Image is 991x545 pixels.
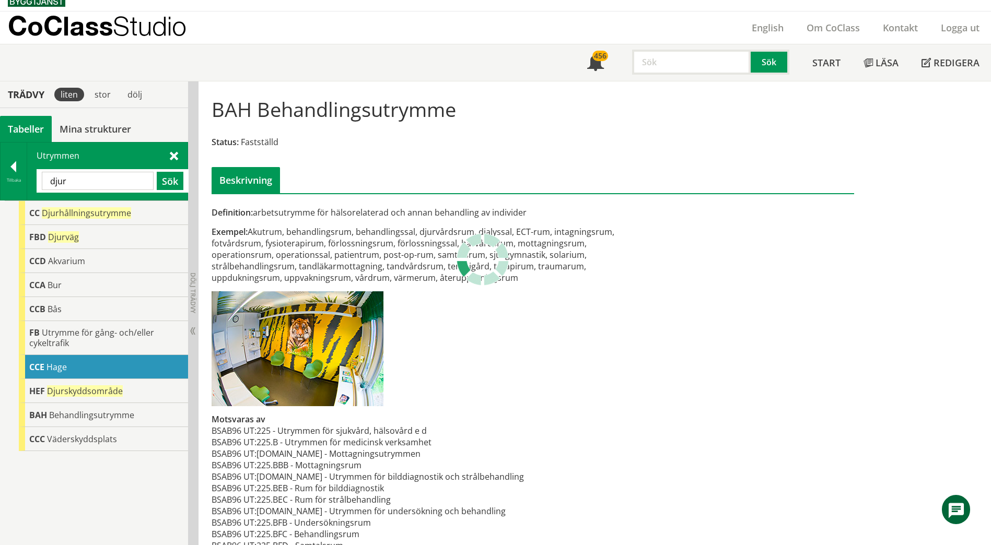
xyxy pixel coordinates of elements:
span: CCC [29,433,45,445]
td: [DOMAIN_NAME] - Utrymmen för undersökning och behandling [257,505,524,517]
td: 225.BEB - Rum för bilddiagnostik [257,482,524,494]
span: Start [812,56,841,69]
td: 225 - Utrymmen för sjukvård, hälsovård e d [257,425,524,436]
td: 225.B - Utrymmen för medicinsk verksamhet [257,436,524,448]
div: 456 [592,51,608,61]
td: BSAB96 UT: [212,482,257,494]
div: Gå till informationssidan för CoClass Studio [19,427,188,451]
td: BSAB96 UT: [212,425,257,436]
span: CCA [29,279,45,291]
td: 225.BFC - Behandlingsrum [257,528,524,540]
td: 225.BEC - Rum för strålbehandling [257,494,524,505]
span: Väderskyddsplats [47,433,117,445]
span: CCB [29,303,45,315]
div: Gå till informationssidan för CoClass Studio [19,273,188,297]
span: Fastställd [241,136,278,148]
span: Redigera [934,56,980,69]
td: BSAB96 UT: [212,494,257,505]
div: Gå till informationssidan för CoClass Studio [19,379,188,403]
a: Logga ut [929,21,991,34]
a: Läsa [852,44,910,81]
span: Studio [113,10,186,41]
div: liten [54,88,84,101]
input: Sök [632,50,751,75]
a: 456 [576,44,615,81]
a: English [740,21,795,34]
span: Behandlingsutrymme [49,409,134,421]
td: BSAB96 UT: [212,448,257,459]
button: Sök [751,50,789,75]
div: Gå till informationssidan för CoClass Studio [19,321,188,355]
div: Gå till informationssidan för CoClass Studio [19,225,188,249]
a: CoClassStudio [8,11,209,44]
span: CCD [29,255,46,267]
h1: BAH Behandlingsutrymme [212,98,456,121]
span: Definition: [212,207,253,218]
div: Utrymmen [27,143,188,200]
div: Akutrum, behandlingsrum, behandlingssal, djurvårdsrum, dialyssal, ECT-rum, intagningsrum, fotvård... [212,226,634,283]
span: Motsvaras av [212,413,265,425]
span: FBD [29,231,46,243]
a: Mina strukturer [52,116,139,142]
div: Gå till informationssidan för CoClass Studio [19,355,188,379]
span: HEF [29,385,45,397]
div: Gå till informationssidan för CoClass Studio [19,249,188,273]
span: Djurskyddsområde [47,385,123,397]
td: BSAB96 UT: [212,505,257,517]
span: FB [29,327,40,338]
td: [DOMAIN_NAME] - Utrymmen för bilddiagnostik och strålbehandling [257,471,524,482]
td: BSAB96 UT: [212,471,257,482]
span: Notifikationer [587,55,604,72]
span: CCE [29,361,44,373]
div: stor [88,88,117,101]
p: CoClass [8,20,186,32]
td: BSAB96 UT: [212,528,257,540]
div: Gå till informationssidan för CoClass Studio [19,403,188,427]
td: [DOMAIN_NAME] - Mottagningsutrymmen [257,448,524,459]
img: bah-behandlingsrum.jpg [212,291,383,406]
span: Hage [46,361,67,373]
td: 225.BFB - Undersökningsrum [257,517,524,528]
div: arbetsutrymme för hälsorelaterad och annan behandling av individer [212,207,634,218]
div: Gå till informationssidan för CoClass Studio [19,201,188,225]
div: Trädvy [2,89,50,100]
span: Djurväg [48,231,79,243]
span: Läsa [876,56,899,69]
td: 225.BBB - Mottagningsrum [257,459,524,471]
div: dölj [121,88,148,101]
input: Sök [42,172,154,190]
span: Bur [48,279,62,291]
span: Utrymme för gång- och/eller cykeltrafik [29,327,154,349]
img: Laddar [457,233,509,286]
a: Redigera [910,44,991,81]
div: Beskrivning [212,167,280,193]
button: Sök [157,172,183,190]
a: Start [801,44,852,81]
span: Djurhållningsutrymme [42,207,131,219]
span: Exempel: [212,226,248,238]
span: Status: [212,136,239,148]
span: Akvarium [48,255,85,267]
a: Om CoClass [795,21,871,34]
span: Bås [48,303,62,315]
a: Kontakt [871,21,929,34]
td: BSAB96 UT: [212,436,257,448]
div: Gå till informationssidan för CoClass Studio [19,297,188,321]
span: Dölj trädvy [189,272,197,313]
span: CC [29,207,40,219]
td: BSAB96 UT: [212,517,257,528]
span: Stäng sök [170,150,178,161]
td: BSAB96 UT: [212,459,257,471]
div: Tillbaka [1,176,27,184]
span: BAH [29,409,47,421]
